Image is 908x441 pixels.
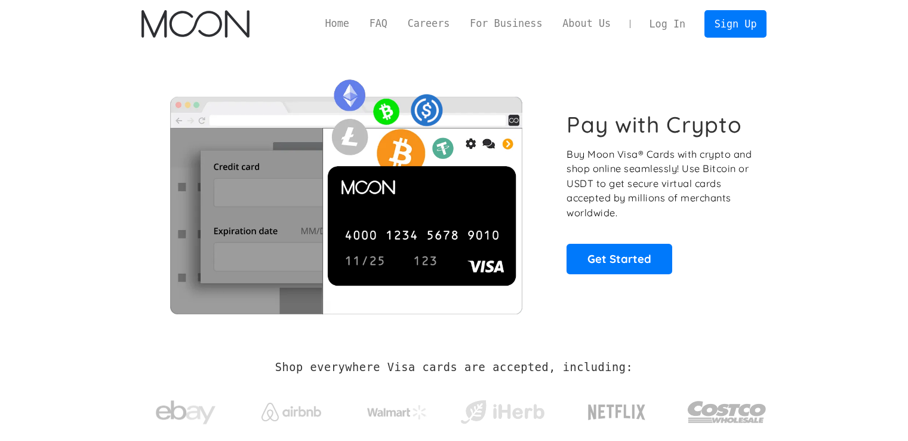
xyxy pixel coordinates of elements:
img: Costco [687,390,767,434]
a: FAQ [359,16,398,31]
a: About Us [552,16,621,31]
a: Log In [639,11,695,37]
img: Netflix [587,397,647,427]
a: Sign Up [704,10,767,37]
img: Moon Logo [141,10,250,38]
img: ebay [156,394,216,431]
a: Costco [687,378,767,440]
img: iHerb [458,397,547,428]
h2: Shop everywhere Visa cards are accepted, including: [275,361,633,374]
a: home [141,10,250,38]
a: For Business [460,16,552,31]
a: Airbnb [247,391,336,427]
img: Walmart [367,405,427,419]
h1: Pay with Crypto [567,111,742,138]
a: iHerb [458,385,547,434]
a: Walmart [352,393,441,425]
a: ebay [141,382,230,437]
p: Buy Moon Visa® Cards with crypto and shop online seamlessly! Use Bitcoin or USDT to get secure vi... [567,147,753,220]
a: Get Started [567,244,672,274]
a: Careers [398,16,460,31]
a: Home [315,16,359,31]
a: Netflix [564,385,670,433]
img: Moon Cards let you spend your crypto anywhere Visa is accepted. [141,71,550,314]
img: Airbnb [261,403,321,421]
